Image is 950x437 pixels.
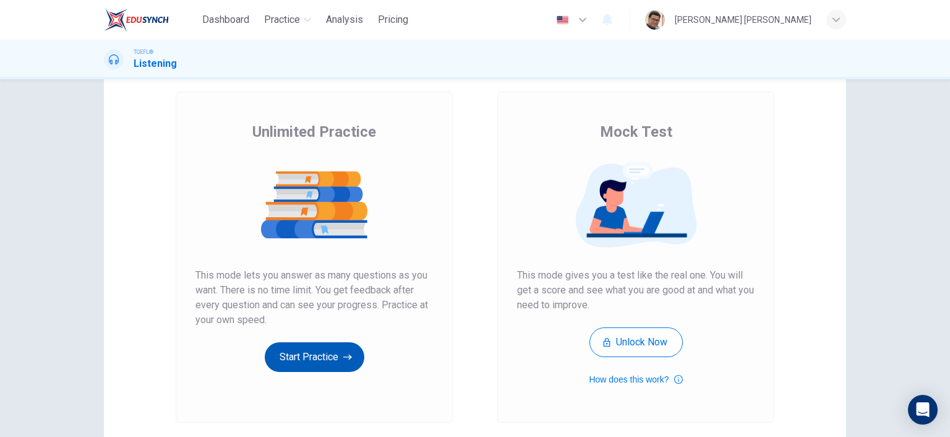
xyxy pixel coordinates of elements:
span: TOEFL® [134,48,153,56]
img: en [555,15,570,25]
span: Pricing [378,12,408,27]
button: Pricing [373,9,413,31]
button: Start Practice [265,342,364,372]
span: Practice [264,12,300,27]
h1: Listening [134,56,177,71]
div: Open Intercom Messenger [908,395,938,425]
button: Analysis [321,9,368,31]
button: Unlock Now [589,327,683,357]
a: EduSynch logo [104,7,197,32]
button: Practice [259,9,316,31]
span: Mock Test [600,122,672,142]
span: This mode gives you a test like the real one. You will get a score and see what you are good at a... [517,268,755,313]
button: Dashboard [197,9,254,31]
span: This mode lets you answer as many questions as you want. There is no time limit. You get feedback... [195,268,433,327]
div: [PERSON_NAME] [PERSON_NAME] [675,12,811,27]
img: EduSynch logo [104,7,169,32]
button: How does this work? [589,372,682,387]
span: Dashboard [202,12,249,27]
span: Analysis [326,12,363,27]
span: Unlimited Practice [252,122,376,142]
img: Profile picture [645,10,665,30]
